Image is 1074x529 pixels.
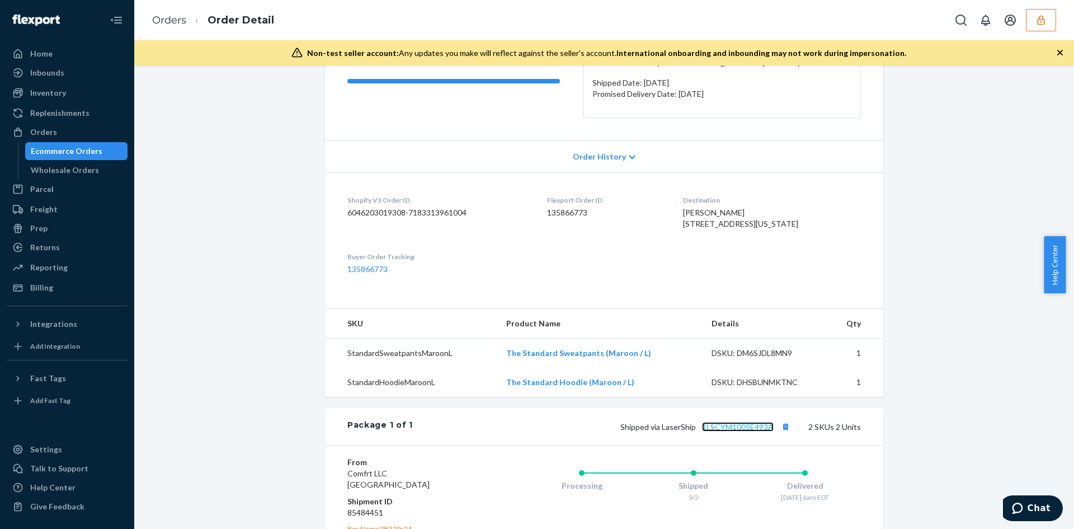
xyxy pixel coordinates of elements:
[31,146,102,157] div: Ecommerce Orders
[712,377,817,388] div: DSKU: DHSBUNMKTNC
[347,469,430,489] span: Comfrt LLC [GEOGRAPHIC_DATA]
[7,392,128,410] a: Add Fast Tag
[30,204,58,215] div: Freight
[30,87,66,99] div: Inventory
[702,422,774,432] a: 1LSCYM1005E493A
[307,48,906,59] div: Any updates you make will reflect against the seller's account.
[703,309,826,339] th: Details
[325,309,497,339] th: SKU
[30,463,88,474] div: Talk to Support
[30,373,66,384] div: Fast Tags
[950,9,972,31] button: Open Search Box
[30,242,60,253] div: Returns
[826,309,883,339] th: Qty
[413,419,861,434] div: 2 SKUs 2 Units
[573,151,626,162] span: Order History
[347,264,388,274] a: 135866773
[749,480,861,491] div: Delivered
[12,15,60,26] img: Flexport logo
[7,479,128,497] a: Help Center
[778,419,793,434] button: Copy tracking number
[974,9,997,31] button: Open notifications
[1044,236,1066,293] button: Help Center
[30,107,89,119] div: Replenishments
[7,64,128,82] a: Inbounds
[347,496,481,507] dt: Shipment ID
[506,348,651,358] a: The Standard Sweatpants (Maroon / L)
[620,422,793,432] span: Shipped via LaserShip
[7,460,128,477] button: Talk to Support
[30,67,64,78] div: Inbounds
[826,368,883,397] td: 1
[506,377,634,387] a: The Standard Hoodie (Maroon / L)
[749,493,861,502] div: [DATE] 6am EDT
[7,315,128,333] button: Integrations
[547,207,665,218] dd: 135866773
[999,9,1021,31] button: Open account menu
[307,48,399,58] span: Non-test seller account:
[325,368,497,397] td: StandardHoodieMaroonL
[30,127,57,138] div: Orders
[7,498,128,516] button: Give Feedback
[7,84,128,102] a: Inventory
[638,480,750,491] div: Shipped
[683,195,861,205] dt: Destination
[497,309,703,339] th: Product Name
[7,238,128,256] a: Returns
[30,501,84,512] div: Give Feedback
[347,507,481,518] dd: 85484451
[547,195,665,205] dt: Flexport Order ID
[347,252,529,261] dt: Buyer Order Tracking
[7,123,128,141] a: Orders
[208,14,274,26] a: Order Detail
[7,200,128,218] a: Freight
[526,480,638,491] div: Processing
[30,262,68,273] div: Reporting
[347,207,529,218] dd: 6046203019308-7183313961004
[25,161,128,179] a: Wholesale Orders
[712,348,817,359] div: DSKU: DM6SJDL8MN9
[30,444,62,455] div: Settings
[30,48,53,59] div: Home
[30,482,76,493] div: Help Center
[7,338,128,355] a: Add Integration
[30,282,53,293] div: Billing
[30,341,80,351] div: Add Integration
[7,259,128,277] a: Reporting
[30,184,54,195] div: Parcel
[31,165,99,176] div: Wholesale Orders
[7,180,128,198] a: Parcel
[30,396,70,405] div: Add Fast Tag
[592,88,851,100] p: Promised Delivery Date: [DATE]
[347,457,481,468] dt: From
[143,4,283,37] ol: breadcrumbs
[105,9,128,31] button: Close Navigation
[1003,495,1063,523] iframe: Opens a widget where you can chat to one of our agents
[325,339,497,368] td: StandardSweatpantsMaroonL
[7,369,128,387] button: Fast Tags
[7,441,128,458] a: Settings
[7,104,128,122] a: Replenishments
[592,77,851,88] p: Shipped Date: [DATE]
[7,45,128,63] a: Home
[30,319,77,330] div: Integrations
[347,419,413,434] div: Package 1 of 1
[25,142,128,160] a: Ecommerce Orders
[30,223,48,234] div: Prep
[7,219,128,237] a: Prep
[616,48,906,58] span: International onboarding and inbounding may not work during impersonation.
[152,14,186,26] a: Orders
[826,339,883,368] td: 1
[347,195,529,205] dt: Shopify V3 Order ID
[638,493,750,502] div: 9/2
[7,279,128,297] a: Billing
[683,208,798,228] span: [PERSON_NAME] [STREET_ADDRESS][US_STATE]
